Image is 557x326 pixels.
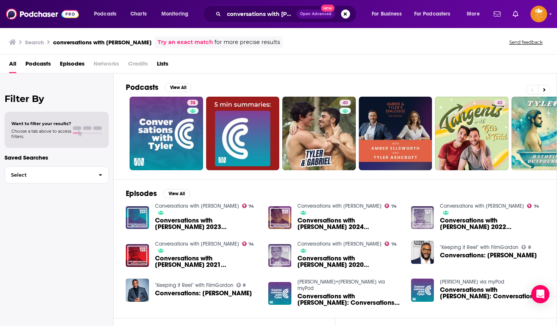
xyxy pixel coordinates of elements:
img: Conversations with Tyler 2021 Retrospective [126,244,149,267]
a: "Keeping it Reel" with FilmGordon [155,282,233,288]
img: Conversations with Tyler 2024 Retrospective [268,206,291,229]
a: 74 [242,241,254,246]
span: For Podcasters [414,9,451,19]
span: Podcasts [94,9,116,19]
span: 8 [528,246,531,249]
span: 42 [497,99,502,107]
a: tyler+cowen via myPod [297,279,385,292]
img: Podchaser - Follow, Share and Rate Podcasts [6,7,79,21]
a: Show notifications dropdown [491,8,504,20]
h2: Podcasts [126,83,158,92]
span: Conversations with [PERSON_NAME] 2024 Retrospective [297,217,402,230]
a: Podcasts [25,58,51,73]
a: 74 [187,100,198,106]
a: 74 [385,241,397,246]
a: Conversations: Tyler Perry [155,290,252,296]
span: 74 [249,243,254,246]
span: Conversations with [PERSON_NAME] 2021 Retrospective [155,255,260,268]
span: 8 [243,284,246,287]
a: Lists [157,58,168,73]
img: User Profile [530,6,547,22]
div: Open Intercom Messenger [531,285,549,303]
span: New [321,5,335,12]
a: 40 [340,100,351,106]
button: View All [163,189,190,198]
img: Conversations with Tyler 2022 Retrospective [411,206,434,229]
a: Conversations with Tyler: Conversations with Tyler 2024 Retrospective [297,293,402,306]
input: Search podcasts, credits, & more... [224,8,297,20]
a: 74 [527,204,539,208]
a: Conversations: Tyler Perry [126,279,149,302]
span: Conversations with [PERSON_NAME] 2020 Retrospective [297,255,402,268]
img: Conversations: Tyler Perry [411,241,434,264]
img: Conversations with Tyler 2023 Retrospective [126,206,149,229]
span: Credits [128,58,148,73]
a: 8 [521,245,531,249]
span: Conversations with [PERSON_NAME] 2022 Retrospective [440,217,544,230]
a: 42 [435,97,508,170]
h2: Filter By [5,93,109,104]
span: 74 [391,205,397,208]
span: Conversations with [PERSON_NAME]: Conversations with [PERSON_NAME] 2024 Retrospective [440,287,544,299]
span: 74 [534,205,539,208]
a: All [9,58,16,73]
button: open menu [366,8,411,20]
button: Show profile menu [530,6,547,22]
a: Tyler Cowen via myPod [440,279,504,285]
a: 74 [242,204,254,208]
span: Charts [130,9,147,19]
a: 74 [385,204,397,208]
a: Conversations with Tyler 2022 Retrospective [440,217,544,230]
a: Conversations with Tyler 2021 Retrospective [155,255,260,268]
a: PodcastsView All [126,83,192,92]
p: Saved Searches [5,154,109,161]
span: For Business [372,9,402,19]
span: Conversations with [PERSON_NAME]: Conversations with [PERSON_NAME] 2024 Retrospective [297,293,402,306]
a: Conversations with Tyler 2023 Retrospective [155,217,260,230]
button: open menu [156,8,198,20]
span: 74 [190,99,195,107]
a: Conversations with Tyler [297,203,382,209]
a: Conversations with Tyler 2024 Retrospective [297,217,402,230]
img: Conversations with Tyler: Conversations with Tyler 2024 Retrospective [411,279,434,302]
a: 40 [282,97,356,170]
a: EpisodesView All [126,189,190,198]
span: 74 [249,205,254,208]
a: Conversations: Tyler Perry [440,252,537,259]
span: More [467,9,480,19]
span: Conversations: [PERSON_NAME] [440,252,537,259]
button: open menu [409,8,462,20]
h3: conversations with [PERSON_NAME] [53,39,152,46]
span: Conversations: [PERSON_NAME] [155,290,252,296]
img: Conversations with Tyler: Conversations with Tyler 2024 Retrospective [268,282,291,305]
a: Show notifications dropdown [510,8,521,20]
a: 74 [130,97,203,170]
button: open menu [462,8,489,20]
span: Conversations with [PERSON_NAME] 2023 Retrospective [155,217,260,230]
a: Charts [125,8,151,20]
img: Conversations with Tyler 2020 Retrospective [268,244,291,267]
span: for more precise results [214,38,280,47]
span: 40 [343,99,348,107]
a: Conversations with Tyler 2020 Retrospective [297,255,402,268]
button: View All [164,83,192,92]
a: Episodes [60,58,84,73]
h2: Episodes [126,189,157,198]
a: Conversations with Tyler: Conversations with Tyler 2024 Retrospective [440,287,544,299]
a: Try an exact match [158,38,213,47]
button: Send feedback [507,39,545,45]
span: 74 [391,243,397,246]
div: Search podcasts, credits, & more... [210,5,364,23]
button: Select [5,166,109,183]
